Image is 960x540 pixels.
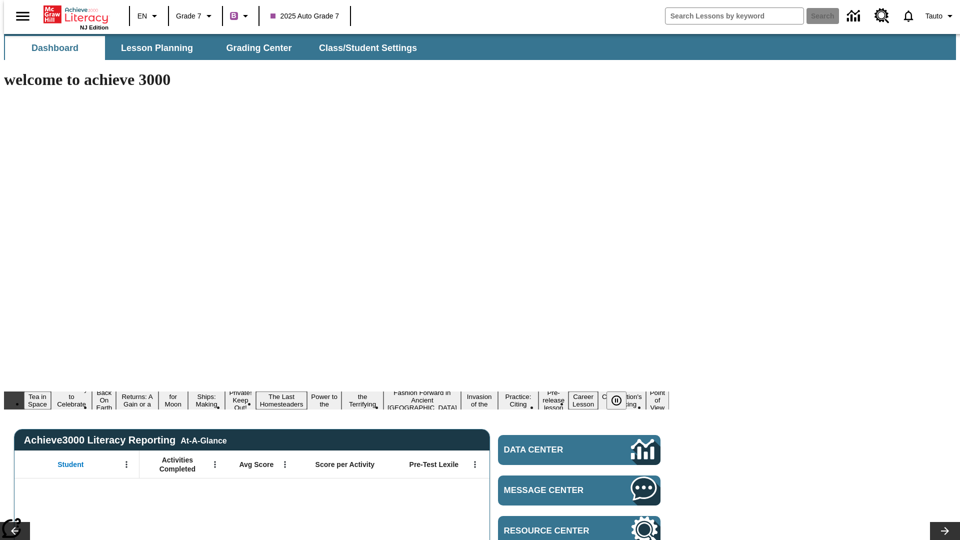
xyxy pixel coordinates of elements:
[504,485,601,495] span: Message Center
[231,9,236,22] span: B
[270,11,339,21] span: 2025 Auto Grade 7
[467,457,482,472] button: Open Menu
[307,384,341,417] button: Slide 9 Solar Power to the People
[461,384,498,417] button: Slide 12 The Invasion of the Free CD
[498,384,539,417] button: Slide 13 Mixed Practice: Citing Evidence
[409,460,459,469] span: Pre-Test Lexile
[311,36,425,60] button: Class/Student Settings
[598,384,646,417] button: Slide 16 The Constitution's Balancing Act
[207,457,222,472] button: Open Menu
[43,4,108,24] a: Home
[504,445,597,455] span: Data Center
[256,391,307,409] button: Slide 8 The Last Homesteaders
[277,457,292,472] button: Open Menu
[133,7,165,25] button: Language: EN, Select a language
[665,8,803,24] input: search field
[930,522,960,540] button: Lesson carousel, Next
[568,391,598,409] button: Slide 15 Career Lesson
[158,384,188,417] button: Slide 5 Time for Moon Rules?
[24,434,227,446] span: Achieve3000 Literacy Reporting
[498,435,660,465] a: Data Center
[107,36,207,60] button: Lesson Planning
[137,11,147,21] span: EN
[646,387,669,413] button: Slide 17 Point of View
[4,70,669,89] h1: welcome to achieve 3000
[119,457,134,472] button: Open Menu
[538,387,568,413] button: Slide 14 Pre-release lesson
[188,384,225,417] button: Slide 6 Cruise Ships: Making Waves
[341,384,383,417] button: Slide 10 Attack of the Terrifying Tomatoes
[841,2,868,30] a: Data Center
[319,42,417,54] span: Class/Student Settings
[80,24,108,30] span: NJ Edition
[226,42,291,54] span: Grading Center
[498,475,660,505] a: Message Center
[4,34,956,60] div: SubNavbar
[121,42,193,54] span: Lesson Planning
[92,387,116,413] button: Slide 3 Back On Earth
[144,455,210,473] span: Activities Completed
[5,36,105,60] button: Dashboard
[116,384,158,417] button: Slide 4 Free Returns: A Gain or a Drain?
[172,7,219,25] button: Grade: Grade 7, Select a grade
[383,387,461,413] button: Slide 11 Fashion Forward in Ancient Rome
[921,7,960,25] button: Profile/Settings
[895,3,921,29] a: Notifications
[868,2,895,29] a: Resource Center, Will open in new tab
[31,42,78,54] span: Dashboard
[925,11,942,21] span: Tauto
[225,387,255,413] button: Slide 7 Private! Keep Out!
[315,460,375,469] span: Score per Activity
[239,460,273,469] span: Avg Score
[606,391,626,409] button: Pause
[176,11,201,21] span: Grade 7
[57,460,83,469] span: Student
[43,3,108,30] div: Home
[504,526,601,536] span: Resource Center
[209,36,309,60] button: Grading Center
[8,1,37,31] button: Open side menu
[606,391,636,409] div: Pause
[51,384,92,417] button: Slide 2 Get Ready to Celebrate Juneteenth!
[24,391,51,409] button: Slide 1 Tea in Space
[4,36,426,60] div: SubNavbar
[226,7,255,25] button: Boost Class color is purple. Change class color
[180,434,226,445] div: At-A-Glance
